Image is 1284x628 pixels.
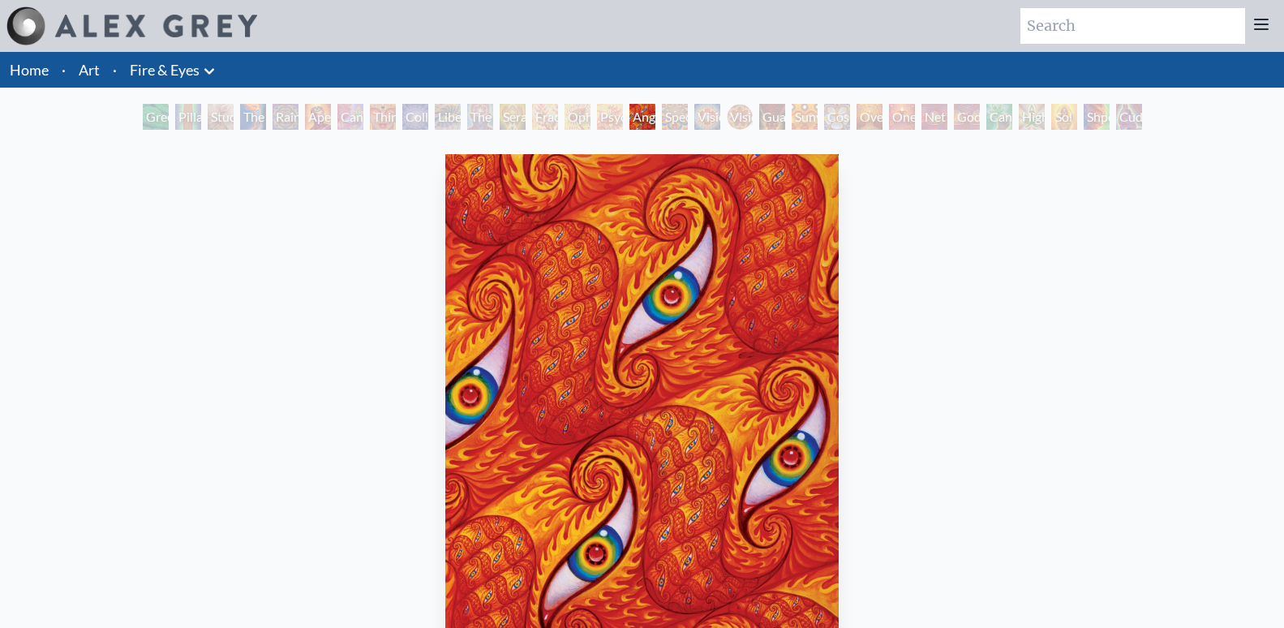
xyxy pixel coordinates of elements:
[1019,104,1045,130] div: Higher Vision
[792,104,818,130] div: Sunyata
[10,61,49,79] a: Home
[759,104,785,130] div: Guardian of Infinite Vision
[130,58,200,81] a: Fire & Eyes
[273,104,298,130] div: Rainbow Eye Ripple
[986,104,1012,130] div: Cannafist
[1020,8,1245,44] input: Search
[954,104,980,130] div: Godself
[240,104,266,130] div: The Torch
[106,52,123,88] li: ·
[1084,104,1110,130] div: Shpongled
[1116,104,1142,130] div: Cuddle
[143,104,169,130] div: Green Hand
[175,104,201,130] div: Pillar of Awareness
[597,104,623,130] div: Psychomicrograph of a Fractal Paisley Cherub Feather Tip
[79,58,100,81] a: Art
[208,104,234,130] div: Study for the Great Turn
[337,104,363,130] div: Cannabis Sutra
[370,104,396,130] div: Third Eye Tears of Joy
[532,104,558,130] div: Fractal Eyes
[694,104,720,130] div: Vision Crystal
[435,104,461,130] div: Liberation Through Seeing
[500,104,526,130] div: Seraphic Transport Docking on the Third Eye
[1051,104,1077,130] div: Sol Invictus
[467,104,493,130] div: The Seer
[662,104,688,130] div: Spectral Lotus
[629,104,655,130] div: Angel Skin
[889,104,915,130] div: One
[55,52,72,88] li: ·
[305,104,331,130] div: Aperture
[727,104,753,130] div: Vision [PERSON_NAME]
[565,104,590,130] div: Ophanic Eyelash
[921,104,947,130] div: Net of Being
[824,104,850,130] div: Cosmic Elf
[857,104,882,130] div: Oversoul
[402,104,428,130] div: Collective Vision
